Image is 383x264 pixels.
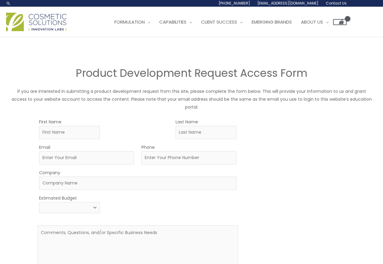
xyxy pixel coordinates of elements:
[39,126,100,139] input: First Name
[201,19,237,25] span: Client Success
[105,13,347,31] nav: Site Navigation
[257,1,319,6] span: [EMAIL_ADDRESS][DOMAIN_NAME]
[6,13,67,31] img: Cosmetic Solutions Logo
[141,151,236,165] input: Enter Your Phone Number
[10,66,373,80] h2: Product Development Request Access Form
[39,177,236,190] input: Company Name
[247,13,296,31] a: Emerging Brands
[110,13,155,31] a: Formulation
[252,19,292,25] span: Emerging Brands
[39,170,60,176] label: Company
[176,119,198,125] label: Last Name
[155,13,196,31] a: Capabilities
[114,19,145,25] span: Formulation
[39,195,77,201] label: Estimated Budget
[159,19,187,25] span: Capabilities
[39,151,134,165] input: Enter Your Email
[176,126,236,139] input: Last Name
[326,1,347,6] span: Contact Us
[296,13,333,31] a: About Us
[219,1,250,6] span: [PHONE_NUMBER]
[301,19,323,25] span: About Us
[39,144,50,150] label: Email
[39,119,61,125] label: First Name
[6,1,11,6] a: Search icon link
[10,87,373,111] p: If you are interested in submitting a product development request from this site, please complete...
[333,19,347,25] a: View Shopping Cart, empty
[196,13,247,31] a: Client Success
[141,144,155,150] label: Phone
